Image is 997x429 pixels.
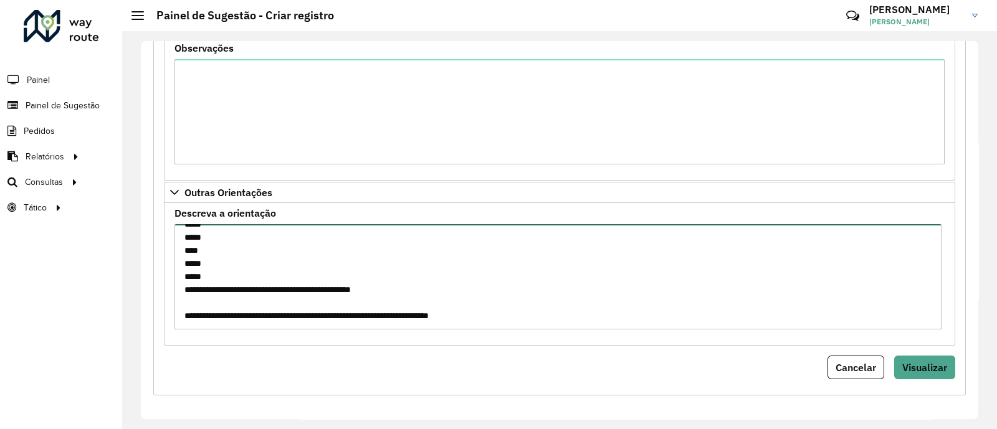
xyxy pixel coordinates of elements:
a: Contato Rápido [839,2,866,29]
button: Visualizar [894,356,955,379]
span: Painel de Sugestão [26,99,100,112]
div: Outras Orientações [164,203,955,346]
button: Cancelar [828,356,884,379]
span: Visualizar [902,361,947,374]
label: Descreva a orientação [174,205,276,220]
span: Relatórios [26,150,64,163]
span: Pedidos [24,125,55,138]
h2: Painel de Sugestão - Criar registro [144,9,334,22]
label: Observações [174,40,234,55]
h3: [PERSON_NAME] [869,4,963,16]
span: Outras Orientações [184,187,272,197]
span: [PERSON_NAME] [869,16,963,27]
span: Consultas [25,176,63,189]
span: Cancelar [836,361,876,374]
a: Outras Orientações [164,182,955,203]
span: Tático [24,201,47,214]
span: Painel [27,73,50,87]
